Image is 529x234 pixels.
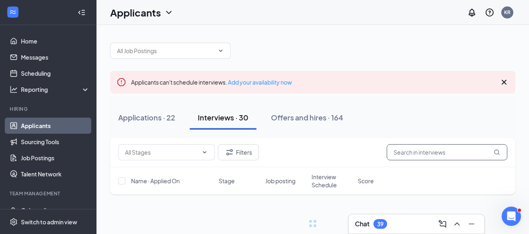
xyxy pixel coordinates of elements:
span: Interview Schedule [312,173,353,189]
span: Job posting [265,177,295,185]
svg: Notifications [467,8,477,17]
a: Home [21,33,90,49]
div: KR [504,9,511,16]
iframe: Intercom live chat [502,207,521,226]
svg: ChevronDown [217,48,224,54]
svg: Collapse [78,8,86,17]
button: Filter Filters [218,144,259,160]
div: Switch to admin view [21,218,77,226]
div: Team Management [10,190,88,197]
svg: ChevronDown [201,149,208,155]
h3: Chat [355,220,369,228]
a: Messages [21,49,90,65]
div: Reporting [21,85,90,93]
a: Sourcing Tools [21,134,90,150]
a: Talent Network [21,166,90,182]
svg: UserCheck [10,206,18,214]
svg: Settings [10,218,18,226]
svg: Error [117,77,126,87]
a: Applicants [21,118,90,134]
div: 39 [377,221,383,228]
div: Offers and hires · 164 [271,112,343,122]
button: ChevronUp [451,217,463,230]
svg: Cross [499,77,509,87]
input: Search in interviews [387,144,507,160]
button: Minimize [465,217,478,230]
div: Applications · 22 [118,112,175,122]
div: Interviews · 30 [198,112,248,122]
a: Scheduling [21,65,90,81]
a: Add your availability now [228,79,292,86]
svg: MagnifyingGlass [494,149,500,155]
svg: ComposeMessage [438,219,447,229]
svg: Minimize [467,219,476,229]
button: ComposeMessage [436,217,449,230]
span: Name · Applied On [131,177,180,185]
svg: ChevronDown [164,8,174,17]
svg: WorkstreamLogo [9,8,17,16]
svg: ChevronUp [452,219,462,229]
svg: Filter [225,147,234,157]
span: Applicants can't schedule interviews. [131,79,292,86]
input: All Stages [125,148,198,157]
a: Job Postings [21,150,90,166]
svg: Analysis [10,85,18,93]
h1: Applicants [110,6,161,19]
svg: QuestionInfo [485,8,494,17]
input: All Job Postings [117,46,214,55]
span: Score [358,177,374,185]
div: Onboarding [21,206,83,214]
span: Stage [219,177,235,185]
div: Hiring [10,106,88,112]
